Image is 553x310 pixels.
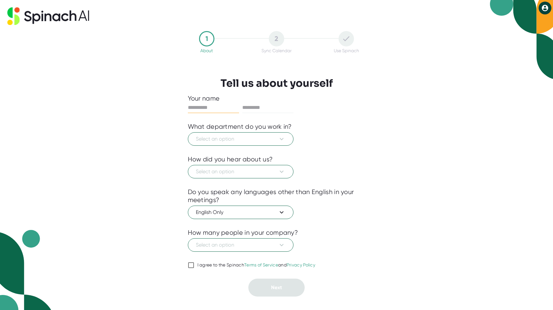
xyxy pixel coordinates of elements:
h3: Tell us about yourself [220,77,333,89]
span: Next [271,284,282,290]
div: Do you speak any languages other than English in your meetings? [188,188,365,204]
button: Select an option [188,132,293,146]
a: Terms of Service [244,262,278,267]
a: Privacy Policy [287,262,315,267]
div: 1 [199,31,214,46]
div: How did you hear about us? [188,155,273,163]
div: Use Spinach [334,48,359,53]
div: Your name [188,94,365,102]
div: How many people in your company? [188,229,298,237]
div: 2 [269,31,284,46]
button: English Only [188,206,293,219]
span: Select an option [196,135,285,143]
span: Select an option [196,168,285,175]
div: Sync Calendar [261,48,292,53]
button: Select an option [188,165,293,178]
button: Select an option [188,238,293,252]
span: English Only [196,208,285,216]
div: What department do you work in? [188,123,292,131]
div: About [200,48,213,53]
div: I agree to the Spinach and [197,262,316,268]
button: Next [248,279,305,297]
span: Select an option [196,241,285,249]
